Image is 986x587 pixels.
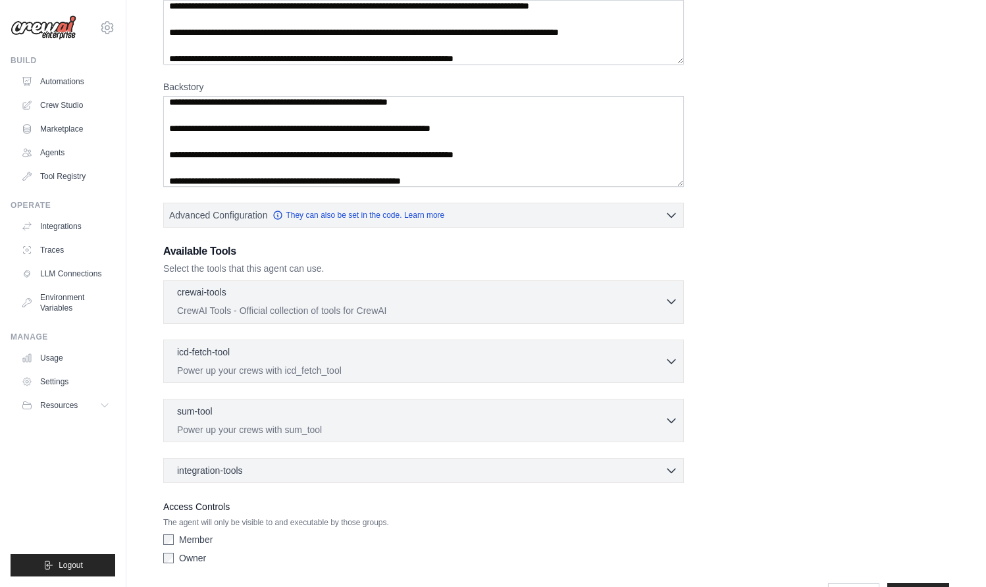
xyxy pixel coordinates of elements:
a: Crew Studio [16,95,115,116]
a: Traces [16,240,115,261]
a: LLM Connections [16,263,115,284]
button: crewai-tools CrewAI Tools - Official collection of tools for CrewAI [169,286,678,317]
a: Agents [16,142,115,163]
button: sum-tool Power up your crews with sum_tool [169,405,678,436]
a: Marketplace [16,118,115,140]
div: Manage [11,332,115,342]
label: Owner [179,551,206,565]
p: crewai-tools [177,286,226,299]
span: integration-tools [177,464,243,477]
div: Operate [11,200,115,211]
a: Tool Registry [16,166,115,187]
a: Settings [16,371,115,392]
p: sum-tool [177,405,213,418]
p: Power up your crews with sum_tool [177,423,665,436]
button: icd-fetch-tool Power up your crews with icd_fetch_tool [169,345,678,377]
button: Advanced Configuration They can also be set in the code. Learn more [164,203,683,227]
div: Build [11,55,115,66]
a: Automations [16,71,115,92]
label: Member [179,533,213,546]
label: Access Controls [163,499,684,515]
span: Advanced Configuration [169,209,267,222]
p: Select the tools that this agent can use. [163,262,684,275]
p: CrewAI Tools - Official collection of tools for CrewAI [177,304,665,317]
p: The agent will only be visible to and executable by those groups. [163,517,684,528]
a: Usage [16,347,115,369]
label: Backstory [163,80,684,93]
img: Logo [11,15,76,40]
a: Environment Variables [16,287,115,319]
p: icd-fetch-tool [177,345,230,359]
a: They can also be set in the code. Learn more [272,210,444,220]
a: Integrations [16,216,115,237]
span: Logout [59,560,83,571]
button: integration-tools [169,464,678,477]
button: Resources [16,395,115,416]
button: Logout [11,554,115,576]
span: Resources [40,400,78,411]
h3: Available Tools [163,243,684,259]
p: Power up your crews with icd_fetch_tool [177,364,665,377]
